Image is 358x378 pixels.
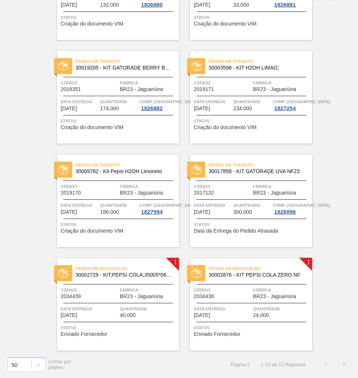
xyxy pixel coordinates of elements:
[194,98,232,105] span: Data entrega
[61,117,177,125] span: Status
[194,125,257,130] span: Criação do documento VIM
[58,165,68,175] img: status
[61,125,124,130] span: Criação do documento VIM
[192,61,201,71] img: status
[231,362,250,367] span: Página : 1
[58,61,68,71] img: status
[192,269,201,278] img: status
[194,294,214,299] span: 2034438
[120,286,177,294] span: Fábrica
[179,258,312,351] a: !statusPedido em Negociação30002876 - KIT PEPSI COLA ZERO NFCódigo2034438FábricaBR23 - Jaguariúna...
[100,2,119,8] span: 132,000
[120,305,177,313] span: Quantidade
[75,272,173,278] span: 30002729 - KIT;PEPSI COLA;35005*06*02 NF
[194,286,251,294] span: Código
[61,286,118,294] span: Código
[100,202,138,209] span: Quantidade
[120,190,163,196] span: BR23 - Jaguariúna
[273,98,330,105] span: Comp. Carga
[139,202,197,209] span: Comp. Carga
[120,313,136,318] span: 40,000
[194,313,210,318] span: 24/09/2025
[179,155,312,247] a: statusPedido em Trânsito30017858 - KIT GATORADE UVA NF23Código2017132FábricaBR23 - JaguariúnaData...
[253,313,269,318] span: 24,000
[139,2,164,8] div: 1826880
[61,87,81,92] span: 2018351
[61,324,177,331] span: Status
[61,14,177,21] span: Status
[209,161,312,169] span: Pedido em Trânsito
[61,331,107,337] span: Enviado Fornecedor
[253,305,310,313] span: Quantidade
[61,209,77,215] span: 31/08/2025
[75,169,173,174] span: 30009782 - Kit Pepsi H2OH Limoneto
[48,359,71,370] span: Linhas por página
[61,106,77,111] span: 30/08/2025
[139,202,177,215] a: Comp. [GEOGRAPHIC_DATA]1827594
[194,79,251,87] span: Código
[253,294,296,299] span: BR23 - Jaguariúna
[61,21,124,27] span: Criação do documento VIM
[209,272,306,278] span: 30002876 - KIT PEPSI COLA ZERO NF
[194,190,214,196] span: 2017132
[194,2,210,8] span: 30/08/2025
[253,183,310,190] span: Fábrica
[233,209,252,215] span: 300,000
[58,269,68,278] img: status
[75,161,179,169] span: Pedido em Trânsito
[273,202,310,215] a: Comp. [GEOGRAPHIC_DATA]1826096
[100,209,119,215] span: 186,000
[194,228,278,234] span: Data da Entrega do Pedido Atrasada
[120,87,163,92] span: BR23 - Jaguariúna
[317,355,335,374] button: <
[253,286,310,294] span: Fábrica
[46,51,179,144] a: statusPedido em Trânsito30019205 - KIT GATORADE BERRY BLUECódigo2018351FábricaBR23 - JaguariúnaDa...
[273,105,297,111] div: 1827254
[261,362,305,367] span: 1 - 12 de 12 Registros
[100,106,119,111] span: 174,000
[194,87,214,92] span: 2019171
[139,209,164,215] div: 1827594
[139,105,164,111] div: 1826882
[75,58,179,65] span: Pedido em Trânsito
[209,65,306,71] span: 30003598 - KIT H2OH LIMAO;
[209,58,312,65] span: Pedido em Trânsito
[233,98,271,105] span: Quantidade
[61,305,118,313] span: Data entrega
[194,202,232,209] span: Data entrega
[335,355,354,374] button: >
[273,2,297,8] div: 1826881
[61,313,77,318] span: 24/09/2025
[75,265,179,272] span: Pedido em Negociação
[253,79,310,87] span: Fábrica
[61,294,81,299] span: 2034439
[194,221,310,228] span: Status
[194,331,240,337] span: Enviado Fornecedor
[233,202,271,209] span: Quantidade
[194,14,310,21] span: Status
[61,183,118,190] span: Código
[61,190,81,196] span: 2019170
[139,98,177,111] a: Comp. [GEOGRAPHIC_DATA]1826882
[253,87,296,92] span: BR23 - Jaguariúna
[273,209,297,215] div: 1826096
[179,51,312,144] a: statusPedido em Trânsito30003598 - KIT H2OH LIMAO;Código2019171FábricaBR23 - JaguariúnaData entre...
[61,98,98,105] span: Data entrega
[194,324,310,331] span: Status
[61,2,77,8] span: 30/08/2025
[233,106,252,111] span: 234,000
[120,183,177,190] span: Fábrica
[253,190,296,196] span: BR23 - Jaguariúna
[194,209,210,215] span: 18/09/2025
[273,98,310,111] a: Comp. [GEOGRAPHIC_DATA]1827254
[120,79,177,87] span: Fábrica
[194,106,210,111] span: 31/08/2025
[194,305,251,313] span: Data entrega
[46,258,179,351] a: !statusPedido em Negociação30002729 - KIT;PEPSI COLA;35005*06*02 NFCódigo2034439FábricaBR23 - Jag...
[273,202,330,209] span: Comp. Carga
[192,165,201,175] img: status
[233,2,249,8] span: 33,000
[194,117,310,125] span: Status
[139,98,197,105] span: Comp. Carga
[194,183,251,190] span: Código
